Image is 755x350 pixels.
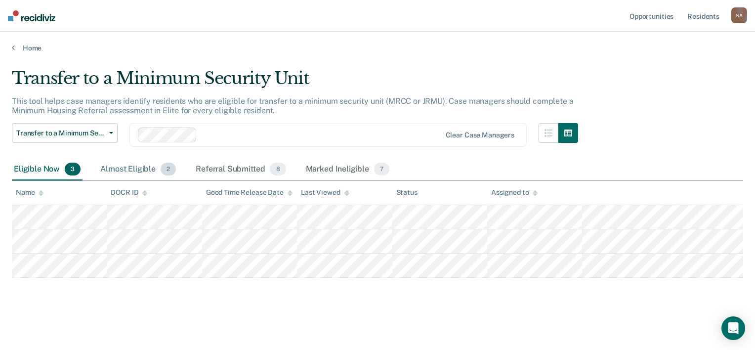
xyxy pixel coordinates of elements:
[491,188,538,197] div: Assigned to
[12,123,118,143] button: Transfer to a Minimum Security Unit
[12,68,578,96] div: Transfer to a Minimum Security Unit
[721,316,745,340] div: Open Intercom Messenger
[16,129,105,137] span: Transfer to a Minimum Security Unit
[12,44,743,52] a: Home
[206,188,293,197] div: Good Time Release Date
[731,7,747,23] div: S A
[194,159,288,180] div: Referral Submitted8
[731,7,747,23] button: SA
[304,159,392,180] div: Marked Ineligible7
[161,163,176,175] span: 2
[374,163,389,175] span: 7
[65,163,81,175] span: 3
[12,159,83,180] div: Eligible Now3
[8,10,55,21] img: Recidiviz
[12,96,574,115] p: This tool helps case managers identify residents who are eligible for transfer to a minimum secur...
[98,159,178,180] div: Almost Eligible2
[396,188,418,197] div: Status
[446,131,514,139] div: Clear case managers
[270,163,286,175] span: 8
[301,188,349,197] div: Last Viewed
[16,188,43,197] div: Name
[111,188,147,197] div: DOCR ID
